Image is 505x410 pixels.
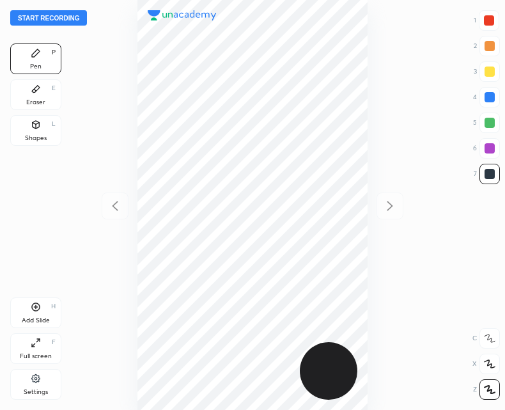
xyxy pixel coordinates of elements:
div: 3 [474,61,500,82]
div: E [52,85,56,91]
img: logo.38c385cc.svg [148,10,217,20]
div: 1 [474,10,499,31]
div: Pen [30,63,42,70]
div: F [52,339,56,345]
div: H [51,303,56,310]
div: 6 [473,138,500,159]
div: Add Slide [22,317,50,324]
div: L [52,121,56,127]
div: X [472,354,500,374]
div: 4 [473,87,500,107]
div: 5 [473,113,500,133]
div: 2 [474,36,500,56]
div: Eraser [26,99,45,106]
button: Start recording [10,10,87,26]
div: Full screen [20,353,52,359]
div: 7 [474,164,500,184]
div: P [52,49,56,56]
div: Shapes [25,135,47,141]
div: C [472,328,500,349]
div: Settings [24,389,48,395]
div: Z [473,379,500,400]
